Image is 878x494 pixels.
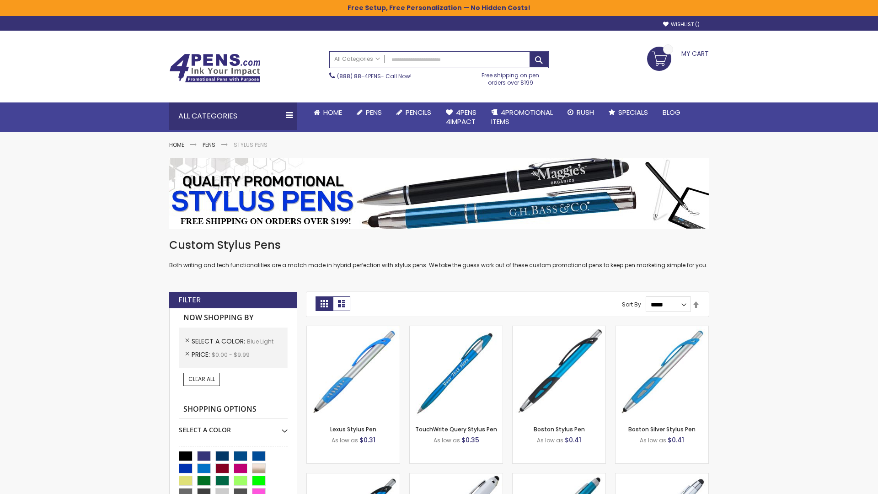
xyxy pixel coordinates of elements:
[307,326,400,419] img: Lexus Stylus Pen-Blue - Light
[330,52,385,67] a: All Categories
[484,102,560,132] a: 4PROMOTIONALITEMS
[169,54,261,83] img: 4Pens Custom Pens and Promotional Products
[178,295,201,305] strong: Filter
[513,326,605,333] a: Boston Stylus Pen-Blue - Light
[247,338,273,345] span: Blue Light
[601,102,655,123] a: Specials
[461,435,479,445] span: $0.35
[410,326,503,333] a: TouchWrite Query Stylus Pen-Blue Light
[179,419,288,435] div: Select A Color
[446,107,476,126] span: 4Pens 4impact
[179,400,288,419] strong: Shopping Options
[640,436,666,444] span: As low as
[622,301,641,308] label: Sort By
[628,425,696,433] a: Boston Silver Stylus Pen
[415,425,497,433] a: TouchWrite Query Stylus Pen
[323,107,342,117] span: Home
[203,141,215,149] a: Pens
[472,68,549,86] div: Free shipping on pen orders over $199
[577,107,594,117] span: Rush
[434,436,460,444] span: As low as
[306,102,349,123] a: Home
[179,308,288,328] strong: Now Shopping by
[663,21,700,28] a: Wishlist
[366,107,382,117] span: Pens
[439,102,484,132] a: 4Pens4impact
[332,436,358,444] span: As low as
[169,238,709,252] h1: Custom Stylus Pens
[234,141,268,149] strong: Stylus Pens
[410,326,503,419] img: TouchWrite Query Stylus Pen-Blue Light
[188,375,215,383] span: Clear All
[337,72,381,80] a: (888) 88-4PENS
[663,107,680,117] span: Blog
[513,326,605,419] img: Boston Stylus Pen-Blue - Light
[334,55,380,63] span: All Categories
[212,351,250,359] span: $0.00 - $9.99
[169,102,297,130] div: All Categories
[349,102,389,123] a: Pens
[668,435,684,445] span: $0.41
[359,435,375,445] span: $0.31
[618,107,648,117] span: Specials
[513,473,605,481] a: Lory Metallic Stylus Pen-Blue - Light
[183,373,220,386] a: Clear All
[410,473,503,481] a: Kimberly Logo Stylus Pens-LT-Blue
[337,72,412,80] span: - Call Now!
[192,337,247,346] span: Select A Color
[169,141,184,149] a: Home
[537,436,563,444] span: As low as
[316,296,333,311] strong: Grid
[565,435,581,445] span: $0.41
[560,102,601,123] a: Rush
[389,102,439,123] a: Pencils
[330,425,376,433] a: Lexus Stylus Pen
[307,326,400,333] a: Lexus Stylus Pen-Blue - Light
[169,238,709,269] div: Both writing and tech functionalities are a match made in hybrid perfection with stylus pens. We ...
[169,158,709,229] img: Stylus Pens
[192,350,212,359] span: Price
[616,326,708,419] img: Boston Silver Stylus Pen-Blue - Light
[534,425,585,433] a: Boston Stylus Pen
[406,107,431,117] span: Pencils
[616,473,708,481] a: Silver Cool Grip Stylus Pen-Blue - Light
[616,326,708,333] a: Boston Silver Stylus Pen-Blue - Light
[307,473,400,481] a: Lexus Metallic Stylus Pen-Blue - Light
[655,102,688,123] a: Blog
[491,107,553,126] span: 4PROMOTIONAL ITEMS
